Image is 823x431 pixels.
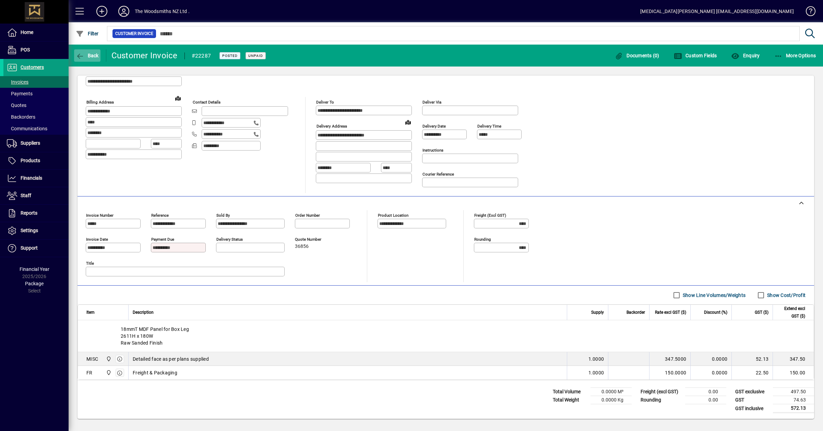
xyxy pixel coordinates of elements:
label: Show Line Volumes/Weights [681,292,746,299]
mat-label: Rounding [474,237,491,242]
mat-label: Freight (excl GST) [474,213,506,218]
span: Financial Year [20,266,49,272]
mat-label: Deliver To [316,100,334,105]
div: Customer Invoice [111,50,178,61]
span: Communications [7,126,47,131]
button: More Options [773,49,818,62]
a: View on map [172,93,183,104]
mat-label: Delivery status [216,237,243,242]
td: Freight (excl GST) [637,388,685,396]
span: Products [21,158,40,163]
td: Total Volume [549,388,591,396]
mat-label: Reference [151,213,169,218]
a: Home [3,24,69,41]
div: 347.5000 [654,356,686,362]
a: Financials [3,170,69,187]
mat-label: Delivery date [422,124,446,129]
button: Documents (0) [613,49,661,62]
span: Filter [76,31,99,36]
span: GST ($) [755,309,768,316]
a: Reports [3,205,69,222]
span: Posted [222,53,238,58]
a: Invoices [3,76,69,88]
span: Custom Fields [674,53,717,58]
div: MISC [86,356,98,362]
span: POS [21,47,30,52]
td: 497.50 [773,388,814,396]
span: Back [76,53,99,58]
button: Profile [113,5,135,17]
span: 36856 [295,244,309,249]
td: 347.50 [773,352,814,366]
td: 22.50 [731,366,773,380]
span: Settings [21,228,38,233]
span: Freight & Packaging [133,369,177,376]
button: Add [91,5,113,17]
span: Unpaid [248,53,263,58]
td: 0.00 [685,396,726,404]
td: 0.0000 M³ [591,388,632,396]
mat-label: Invoice number [86,213,114,218]
td: GST [732,396,773,404]
span: Rate excl GST ($) [655,309,686,316]
span: 1.0000 [588,369,604,376]
td: 74.63 [773,396,814,404]
button: Filter [74,27,100,40]
td: Rounding [637,396,685,404]
mat-label: Deliver via [422,100,441,105]
td: GST inclusive [732,404,773,413]
a: Backorders [3,111,69,123]
a: Settings [3,222,69,239]
div: FR [86,369,93,376]
div: 150.0000 [654,369,686,376]
span: Support [21,245,38,251]
span: Staff [21,193,31,198]
a: Staff [3,187,69,204]
span: Supply [591,309,604,316]
span: Payments [7,91,33,96]
mat-label: Instructions [422,148,443,153]
mat-label: Payment due [151,237,174,242]
span: Customers [21,64,44,70]
span: Home [21,29,33,35]
span: Detailed face as per plans supplied [133,356,209,362]
span: Documents (0) [615,53,659,58]
span: 1.0000 [588,356,604,362]
div: [MEDICAL_DATA][PERSON_NAME] [EMAIL_ADDRESS][DOMAIN_NAME] [640,6,794,17]
label: Show Cost/Profit [766,292,806,299]
td: 150.00 [773,366,814,380]
td: 52.13 [731,352,773,366]
a: View on map [403,117,414,128]
span: Quotes [7,103,26,108]
span: Backorder [627,309,645,316]
div: The Woodsmiths NZ Ltd . [135,6,190,17]
mat-label: Delivery time [477,124,501,129]
div: 18mmT MDF Panel for Box Leg 2611H x 180W Raw Sanded Finish [78,320,814,352]
a: Quotes [3,99,69,111]
div: #22287 [192,50,211,61]
span: Invoices [7,79,28,85]
td: 572.13 [773,404,814,413]
span: The Woodsmiths [104,355,112,363]
button: Back [74,49,100,62]
span: Discount (%) [704,309,727,316]
span: Item [86,309,95,316]
a: Knowledge Base [801,1,814,24]
a: Suppliers [3,135,69,152]
td: Total Weight [549,396,591,404]
a: Communications [3,123,69,134]
span: Quote number [295,237,336,242]
a: Payments [3,88,69,99]
a: Products [3,152,69,169]
span: Package [25,281,44,286]
button: Custom Fields [672,49,719,62]
mat-label: Courier Reference [422,172,454,177]
mat-label: Sold by [216,213,230,218]
app-page-header-button: Back [69,49,106,62]
span: Suppliers [21,140,40,146]
mat-label: Order number [295,213,320,218]
span: The Woodsmiths [104,369,112,376]
span: Reports [21,210,37,216]
span: Enquiry [731,53,760,58]
mat-label: Title [86,261,94,266]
